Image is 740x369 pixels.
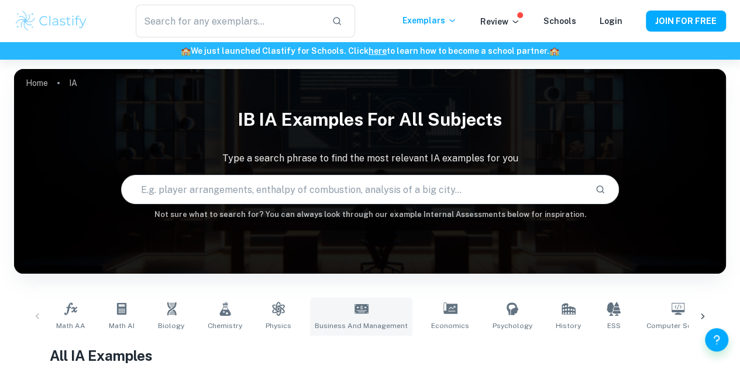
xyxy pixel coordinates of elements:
[607,320,621,331] span: ESS
[14,102,726,137] h1: IB IA examples for all subjects
[590,180,610,199] button: Search
[646,320,710,331] span: Computer Science
[402,14,457,27] p: Exemplars
[208,320,242,331] span: Chemistry
[109,320,135,331] span: Math AI
[14,209,726,220] h6: Not sure what to search for? You can always look through our example Internal Assessments below f...
[50,345,690,366] h1: All IA Examples
[480,15,520,28] p: Review
[493,320,532,331] span: Psychology
[14,9,88,33] img: Clastify logo
[14,151,726,165] p: Type a search phrase to find the most relevant IA examples for you
[2,44,738,57] h6: We just launched Clastify for Schools. Click to learn how to become a school partner.
[136,5,323,37] input: Search for any exemplars...
[181,46,191,56] span: 🏫
[646,11,726,32] button: JOIN FOR FREE
[122,173,586,206] input: E.g. player arrangements, enthalpy of combustion, analysis of a big city...
[266,320,291,331] span: Physics
[69,77,77,89] p: IA
[431,320,469,331] span: Economics
[26,75,48,91] a: Home
[543,16,576,26] a: Schools
[600,16,622,26] a: Login
[315,320,408,331] span: Business and Management
[549,46,559,56] span: 🏫
[158,320,184,331] span: Biology
[705,328,728,351] button: Help and Feedback
[369,46,387,56] a: here
[56,320,85,331] span: Math AA
[556,320,581,331] span: History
